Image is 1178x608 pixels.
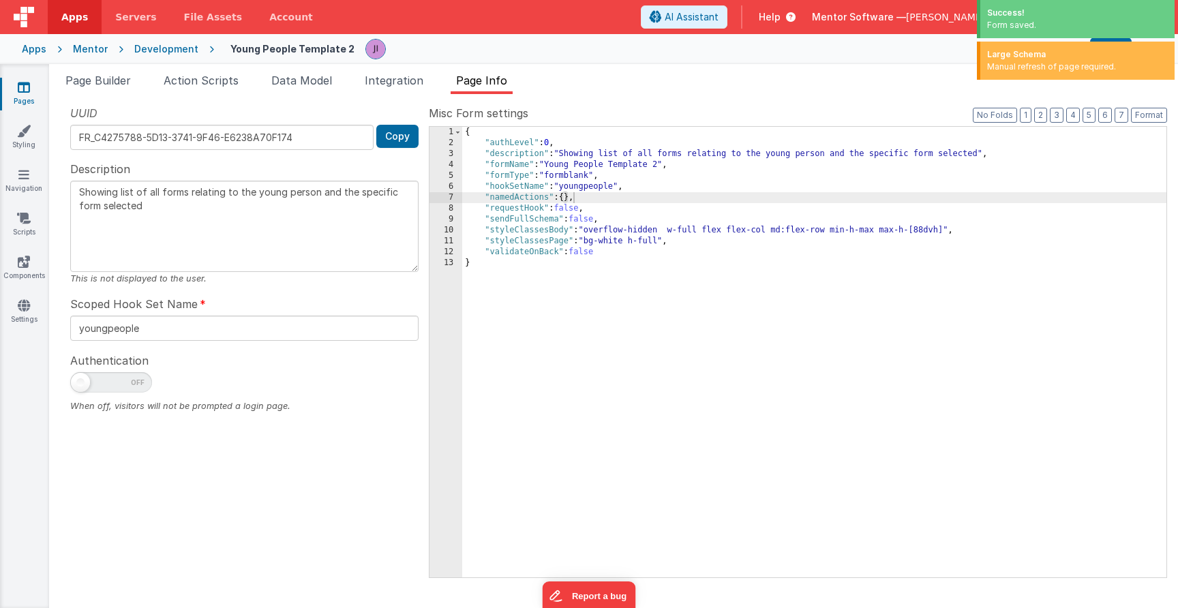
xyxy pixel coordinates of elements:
div: 10 [429,225,462,236]
button: 3 [1050,108,1063,123]
span: Page Info [456,74,507,87]
div: Manual refresh of page required. [987,61,1168,73]
span: Action Scripts [164,74,239,87]
span: Apps [61,10,88,24]
span: AI Assistant [665,10,719,24]
div: 9 [429,214,462,225]
div: 13 [429,258,462,269]
button: 6 [1098,108,1112,123]
span: UUID [70,105,97,121]
span: Mentor Software — [812,10,906,24]
div: 5 [429,170,462,181]
h4: Young People Template 2 [230,44,354,54]
span: File Assets [184,10,243,24]
button: 1 [1020,108,1031,123]
img: 6c3d48e323fef8557f0b76cc516e01c7 [366,40,385,59]
div: 6 [429,181,462,192]
div: 3 [429,149,462,159]
span: Servers [115,10,156,24]
div: Mentor [73,42,108,56]
div: 4 [429,159,462,170]
div: 11 [429,236,462,247]
div: 2 [429,138,462,149]
span: Authentication [70,352,149,369]
span: Integration [365,74,423,87]
span: [PERSON_NAME][EMAIL_ADDRESS][DOMAIN_NAME] [906,10,1152,24]
div: 8 [429,203,462,214]
button: Mentor Software — [PERSON_NAME][EMAIL_ADDRESS][DOMAIN_NAME] [812,10,1167,24]
button: 7 [1115,108,1128,123]
div: 12 [429,247,462,258]
div: This is not displayed to the user. [70,272,419,285]
span: Misc Form settings [429,105,528,121]
button: AI Assistant [641,5,727,29]
button: No Folds [973,108,1017,123]
div: When off, visitors will not be prompted a login page. [70,399,419,412]
button: Format [1131,108,1167,123]
div: 7 [429,192,462,203]
button: 5 [1083,108,1096,123]
button: Copy [376,125,419,148]
button: 2 [1034,108,1047,123]
div: 1 [429,127,462,138]
div: Development [134,42,198,56]
span: Scoped Hook Set Name [70,296,198,312]
span: Data Model [271,74,332,87]
span: Description [70,161,130,177]
div: Large Schema [987,48,1168,61]
div: Success! [987,7,1168,19]
span: Page Builder [65,74,131,87]
div: Form saved. [987,19,1168,31]
div: Apps [22,42,46,56]
button: 4 [1066,108,1080,123]
span: Help [759,10,781,24]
